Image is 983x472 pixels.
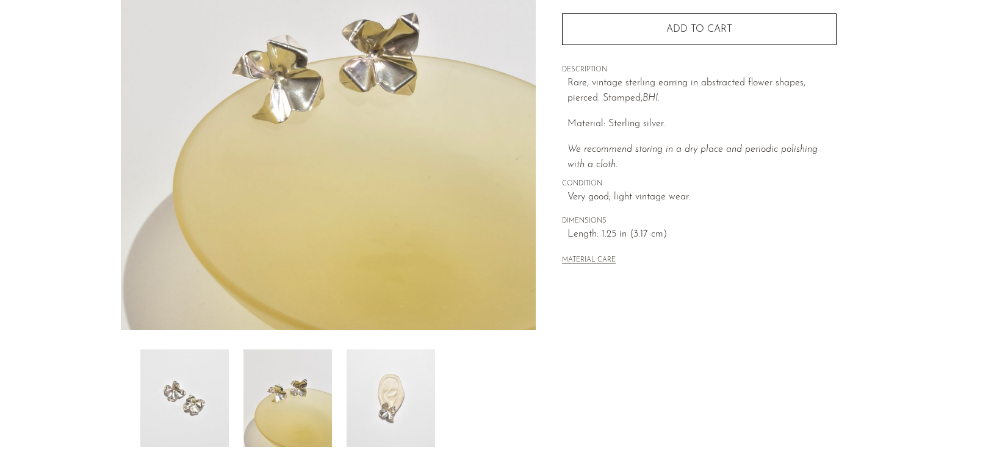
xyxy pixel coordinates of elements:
[567,227,837,243] span: Length: 1.25 in (3.17 cm)
[140,349,229,447] img: Abstract Flower Earrings
[567,190,837,206] span: Very good; light vintage wear.
[562,13,837,45] button: Add to cart
[643,93,660,103] em: BHI.
[347,349,435,447] img: Abstract Flower Earrings
[562,179,837,190] span: CONDITION
[567,145,818,170] i: We recommend storing in a dry place and periodic polishing with a cloth.
[567,76,837,107] p: Rare, vintage sterling earring in abstracted flower shapes, pierced. Stamped,
[562,256,616,265] button: MATERIAL CARE
[243,349,332,447] img: Abstract Flower Earrings
[562,216,837,227] span: DIMENSIONS
[562,65,837,76] span: DESCRIPTION
[666,24,732,35] span: Add to cart
[567,116,837,132] p: Material: Sterling silver.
